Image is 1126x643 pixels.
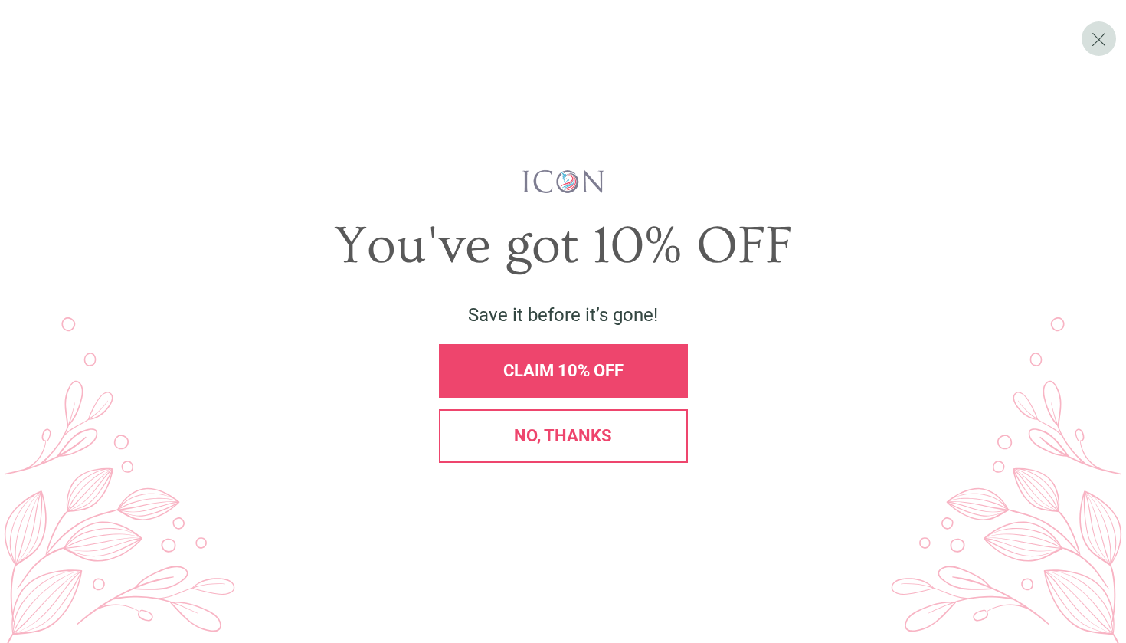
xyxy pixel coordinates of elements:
[468,304,658,326] span: Save it before it’s gone!
[1091,28,1107,51] span: X
[334,216,793,276] span: You've got 10% OFF
[514,426,612,445] span: No, thanks
[520,169,607,195] img: iconwallstickersl_1754656298800.png
[503,361,624,380] span: CLAIM 10% OFF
